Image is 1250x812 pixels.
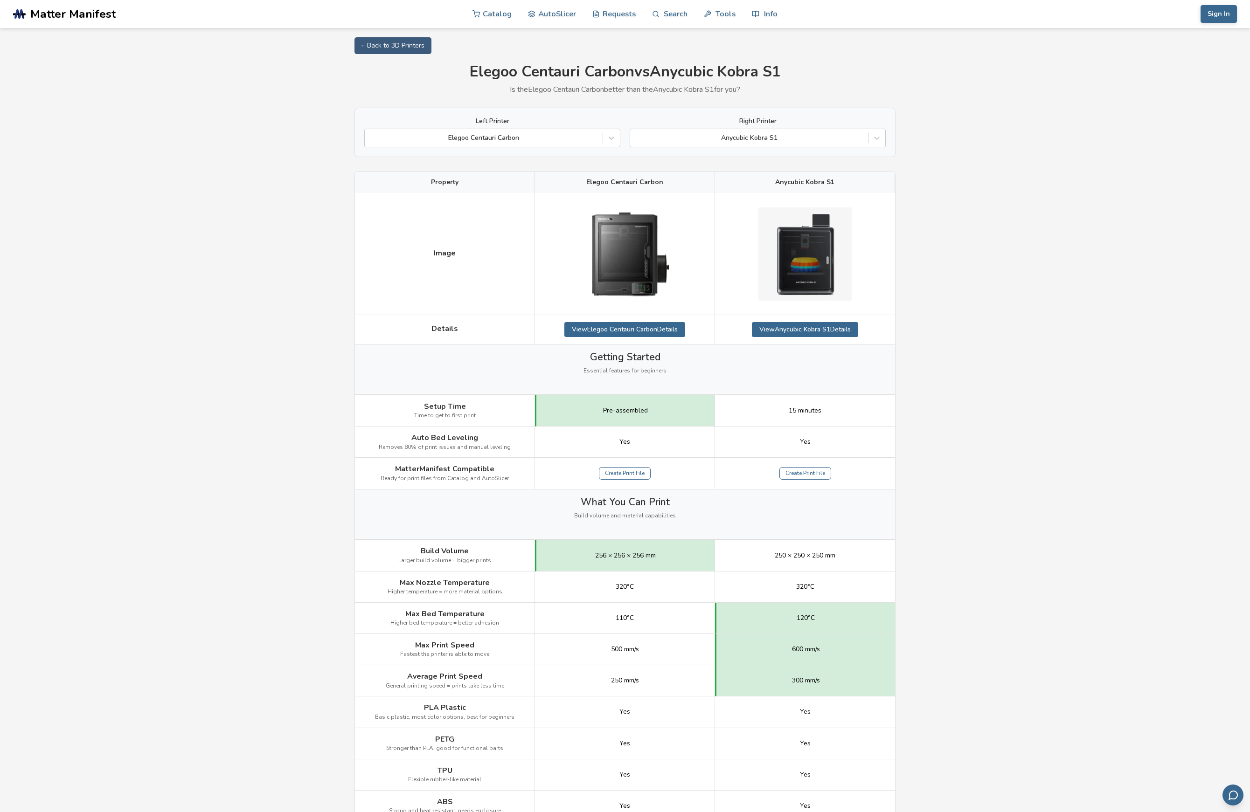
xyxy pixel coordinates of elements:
[616,583,634,591] span: 320°C
[1222,784,1243,805] button: Send feedback via email
[435,735,454,743] span: PETG
[611,677,639,684] span: 250 mm/s
[775,179,834,186] span: Anycubic Kobra S1
[431,324,458,333] span: Details
[586,179,663,186] span: Elegoo Centauri Carbon
[779,467,831,480] a: Create Print File
[434,249,456,257] span: Image
[400,578,490,587] span: Max Nozzle Temperature
[583,368,667,374] span: Essential features for beginners
[408,777,481,783] span: Flexible rubber-like material
[390,620,499,626] span: Higher bed temperature = better adhesion
[386,745,503,752] span: Stronger than PLA, good for functional parts
[599,467,651,480] a: Create Print File
[395,465,494,473] span: MatterManifest Compatible
[578,200,672,307] img: Elegoo Centauri Carbon
[411,434,478,442] span: Auto Bed Leveling
[800,802,811,810] span: Yes
[421,547,469,555] span: Build Volume
[595,552,656,559] span: 256 × 256 × 256 mm
[603,407,648,414] span: Pre-assembled
[437,798,453,806] span: ABS
[405,610,485,618] span: Max Bed Temperature
[354,85,896,94] p: Is the Elegoo Centauri Carbon better than the Anycubic Kobra S1 for you?
[619,438,630,446] span: Yes
[564,322,685,337] a: ViewElegoo Centauri CarbonDetails
[619,708,630,716] span: Yes
[581,496,670,508] span: What You Can Print
[381,475,509,482] span: Ready for print files from Catalog and AutoSlicer
[797,614,815,622] span: 120°C
[611,646,639,653] span: 500 mm/s
[630,117,886,125] label: Right Printer
[354,63,896,81] h1: Elegoo Centauri Carbon vs Anycubic Kobra S1
[398,557,491,564] span: Larger build volume = bigger prints
[619,740,630,747] span: Yes
[364,117,620,125] label: Left Printer
[379,444,511,451] span: Removes 80% of print issues and manual leveling
[369,134,371,142] input: Elegoo Centauri Carbon
[800,771,811,778] span: Yes
[800,438,811,446] span: Yes
[415,641,474,649] span: Max Print Speed
[796,583,814,591] span: 320°C
[775,552,835,559] span: 250 × 250 × 250 mm
[431,179,458,186] span: Property
[424,703,466,712] span: PLA Plastic
[800,708,811,716] span: Yes
[407,672,482,681] span: Average Print Speed
[354,37,431,54] a: ← Back to 3D Printers
[789,407,821,414] span: 15 minutes
[616,614,634,622] span: 110°C
[574,513,676,519] span: Build volume and material capabilities
[619,802,630,810] span: Yes
[635,134,637,142] input: Anycubic Kobra S1
[800,740,811,747] span: Yes
[388,589,502,595] span: Higher temperature = more material options
[30,7,116,21] span: Matter Manifest
[400,651,489,658] span: Fastest the printer is able to move
[590,351,660,363] span: Getting Started
[1201,5,1237,23] button: Sign In
[619,771,630,778] span: Yes
[414,413,476,419] span: Time to get to first print
[424,402,466,411] span: Setup Time
[792,677,820,684] span: 300 mm/s
[792,646,820,653] span: 600 mm/s
[437,766,452,775] span: TPU
[752,322,858,337] a: ViewAnycubic Kobra S1Details
[375,714,514,721] span: Basic plastic, most color options, best for beginners
[758,207,852,301] img: Anycubic Kobra S1
[386,683,504,689] span: General printing speed = prints take less time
